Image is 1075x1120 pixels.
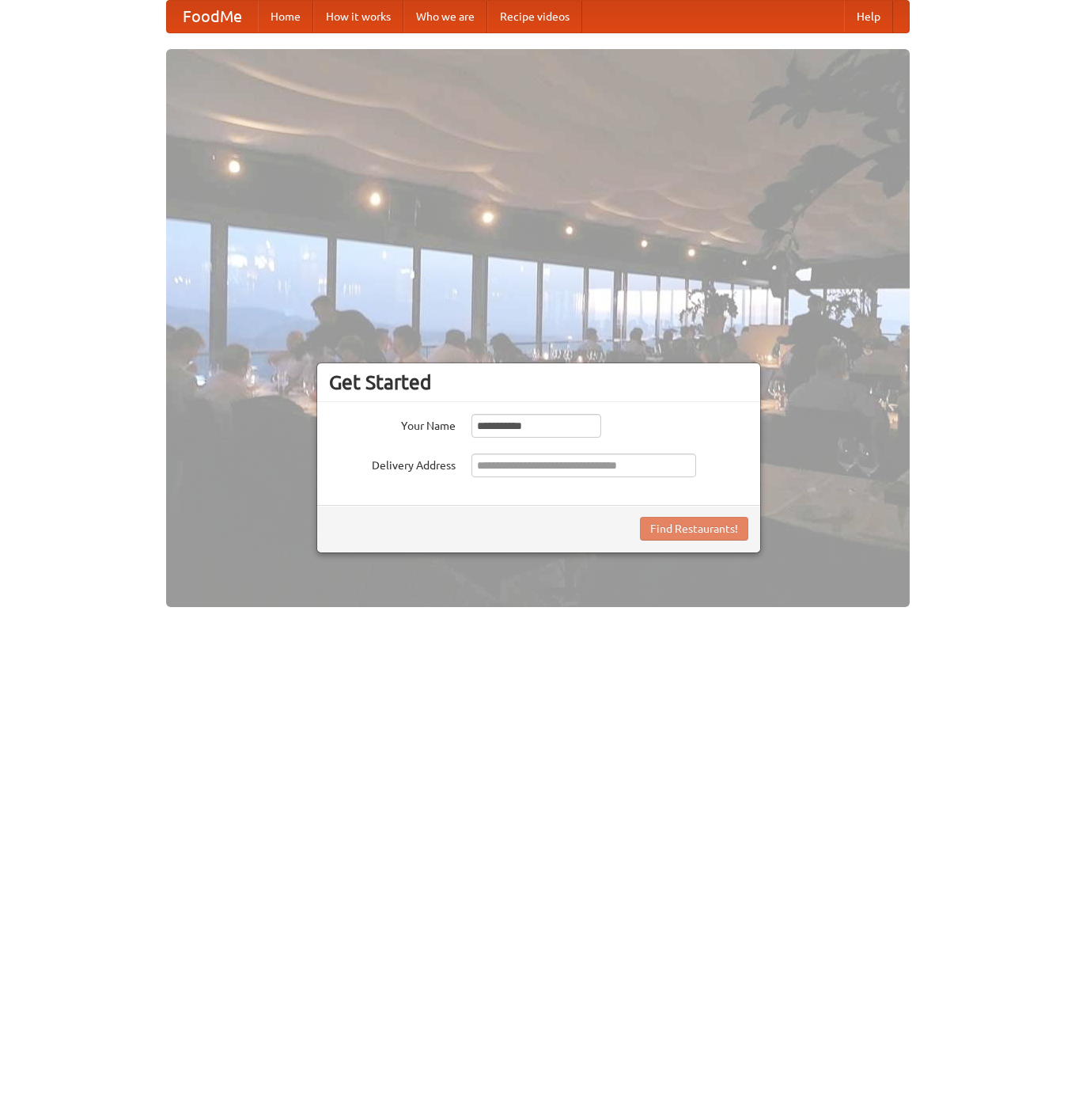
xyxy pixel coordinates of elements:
[167,1,258,32] a: FoodMe
[313,1,403,32] a: How it works
[329,370,748,394] h3: Get Started
[258,1,313,32] a: Home
[329,454,456,473] label: Delivery Address
[844,1,893,32] a: Help
[329,414,456,434] label: Your Name
[640,517,748,541] button: Find Restaurants!
[403,1,487,32] a: Who we are
[487,1,582,32] a: Recipe videos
